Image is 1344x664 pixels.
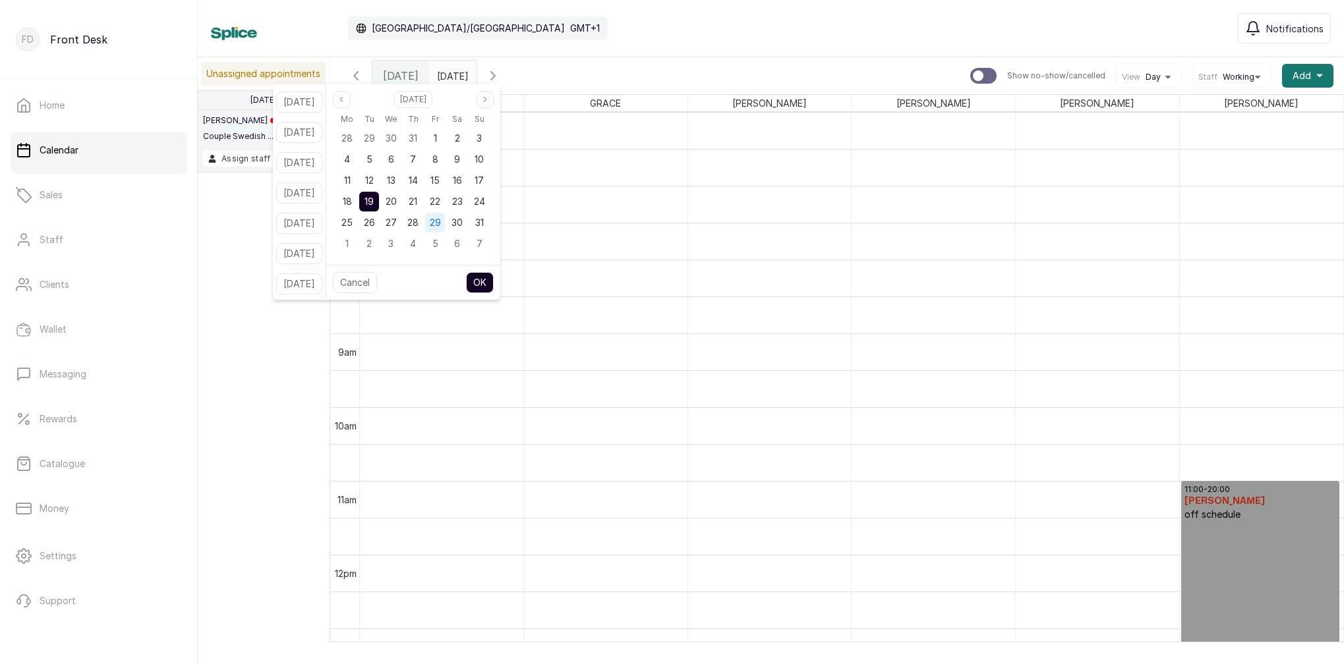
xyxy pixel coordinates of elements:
span: 1 [345,238,349,249]
div: Thursday [402,111,424,128]
p: FD [22,33,34,46]
div: Sunday [468,111,490,128]
span: 13 [387,175,395,186]
span: 28 [407,217,419,228]
div: 16 Aug 2025 [446,170,468,191]
a: Clients [11,266,187,303]
div: 31 Aug 2025 [468,212,490,233]
button: StaffWorking [1198,72,1266,82]
div: 11 Aug 2025 [336,170,358,191]
div: 31 Jul 2025 [402,128,424,149]
div: 03 Aug 2025 [468,128,490,149]
div: 26 Aug 2025 [358,212,380,233]
span: 10 [475,153,484,165]
span: 3 [388,238,394,249]
p: Support [40,594,76,607]
button: [DATE] [276,122,322,143]
div: 12 Aug 2025 [358,170,380,191]
div: 07 Sep 2025 [468,233,490,254]
button: Add [1282,64,1333,88]
svg: page next [481,96,489,103]
span: 5 [432,238,438,249]
button: [DATE] [276,243,322,264]
div: 14 Aug 2025 [402,170,424,191]
button: [DATE] [276,182,322,204]
div: 10am [332,419,359,433]
span: [PERSON_NAME] [894,95,974,111]
div: 23 Aug 2025 [446,191,468,212]
span: 2 [366,238,372,249]
div: 20 Aug 2025 [380,191,402,212]
span: 16 [453,175,462,186]
span: 24 [474,196,485,207]
span: Notifications [1266,22,1324,36]
div: 06 Aug 2025 [380,149,402,170]
span: 27 [386,217,397,228]
p: Show no-show/cancelled [1007,70,1105,81]
span: Fr [432,111,439,127]
span: 29 [364,132,375,144]
button: [DATE] [276,152,322,173]
div: 15 Aug 2025 [424,170,446,191]
span: 15 [430,175,440,186]
a: Rewards [11,401,187,437]
div: 09 Aug 2025 [446,149,468,170]
span: 21 [409,196,417,207]
span: 30 [386,132,397,144]
span: Staff [1198,72,1217,82]
button: [DATE] [276,92,322,113]
button: Previous month [333,91,350,108]
a: Staff [11,221,187,258]
div: 08 Aug 2025 [424,149,446,170]
p: Couple Swedish ... [203,131,276,142]
p: Staff [40,233,63,246]
div: 28 Aug 2025 [402,212,424,233]
div: 21 Aug 2025 [402,191,424,212]
div: 19 Aug 2025 [358,191,380,212]
span: 17 [475,175,484,186]
span: [PERSON_NAME] [1057,95,1137,111]
div: 02 Sep 2025 [358,233,380,254]
div: 11am [335,493,359,507]
p: Home [40,99,65,112]
div: Monday [336,111,358,128]
div: 10 Aug 2025 [468,149,490,170]
p: [PERSON_NAME] [203,115,276,126]
span: 25 [341,217,353,228]
span: 1 [434,132,437,144]
div: 30 Jul 2025 [380,128,402,149]
span: 18 [343,196,352,207]
span: Add [1293,69,1311,82]
span: 9 [454,153,460,165]
div: 13 Aug 2025 [380,170,402,191]
div: 01 Aug 2025 [424,128,446,149]
div: 01 Sep 2025 [336,233,358,254]
span: 2 [455,132,460,144]
p: Sales [40,188,63,202]
p: Clients [40,278,69,291]
span: Tu [365,111,374,127]
span: 11 [344,175,351,186]
div: 29 Aug 2025 [424,212,446,233]
div: Tuesday [358,111,380,128]
span: 7 [410,153,416,165]
p: Front Desk [50,32,107,47]
p: 11:00 - 20:00 [1184,484,1336,495]
span: 5 [366,153,372,165]
span: 28 [341,132,353,144]
a: Home [11,87,187,124]
a: Calendar [11,132,187,169]
button: [DATE] [276,273,322,294]
button: OK [466,272,494,293]
div: 28 Jul 2025 [336,128,358,149]
span: 3 [477,132,482,144]
span: 22 [430,196,440,207]
span: [PERSON_NAME] [730,95,809,111]
button: Next month [477,91,494,108]
a: Support [11,582,187,619]
span: 29 [430,217,441,228]
span: View [1122,72,1140,82]
p: Wallet [40,323,67,336]
span: 6 [454,238,460,249]
a: Catalogue [11,445,187,482]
